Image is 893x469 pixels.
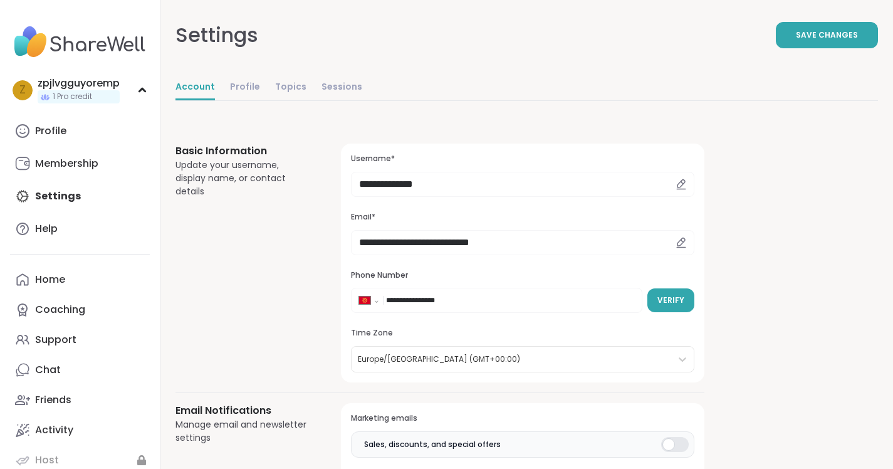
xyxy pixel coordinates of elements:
a: Profile [10,116,150,146]
button: Save Changes [776,22,878,48]
button: Verify [647,288,694,312]
a: Home [10,265,150,295]
div: Activity [35,423,73,437]
a: Help [10,214,150,244]
span: z [19,82,26,98]
img: ShareWell Nav Logo [10,20,150,64]
span: 1 Pro credit [53,92,92,102]
h3: Time Zone [351,328,694,339]
h3: Email* [351,212,694,223]
a: Support [10,325,150,355]
div: Manage email and newsletter settings [175,418,311,445]
a: Account [175,75,215,100]
h3: Phone Number [351,270,694,281]
a: Activity [10,415,150,445]
h3: Email Notifications [175,403,311,418]
a: Sessions [321,75,362,100]
div: Host [35,453,59,467]
div: Support [35,333,76,347]
span: Sales, discounts, and special offers [364,439,501,450]
div: Help [35,222,58,236]
div: Chat [35,363,61,377]
a: Chat [10,355,150,385]
h3: Username* [351,154,694,164]
div: Profile [35,124,66,138]
a: Friends [10,385,150,415]
a: Topics [275,75,306,100]
a: Membership [10,149,150,179]
div: Update your username, display name, or contact details [175,159,311,198]
span: Verify [657,295,684,306]
a: Coaching [10,295,150,325]
h3: Basic Information [175,144,311,159]
a: Profile [230,75,260,100]
div: Membership [35,157,98,171]
div: Friends [35,393,71,407]
div: Settings [175,20,258,50]
div: Home [35,273,65,287]
div: zpjlvgguyoremp [38,76,120,90]
div: Coaching [35,303,85,317]
span: Save Changes [796,29,858,41]
h3: Marketing emails [351,413,694,424]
